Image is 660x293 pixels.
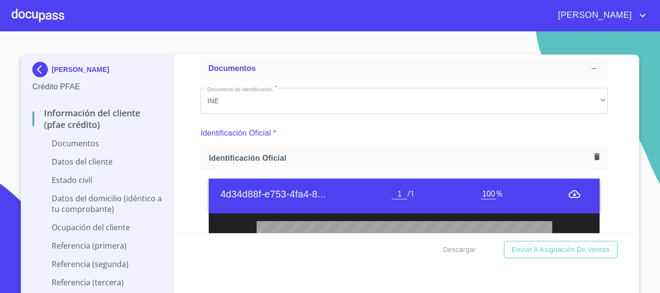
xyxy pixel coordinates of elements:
[52,66,109,73] p: [PERSON_NAME]
[551,8,637,23] span: [PERSON_NAME]
[201,57,608,80] div: Documentos
[569,188,580,200] button: menu
[32,62,52,77] img: Docupass spot blue
[512,244,610,256] span: Enviar a Asignación de Ventas
[496,188,502,199] span: %
[32,240,162,251] p: Referencia (primera)
[201,88,608,114] div: INE
[32,193,162,214] p: Datos del domicilio (idéntico a tu comprobante)
[32,277,162,288] p: Referencia (tercera)
[504,241,617,259] button: Enviar a Asignación de Ventas
[220,186,392,202] h6: 4d34d88f-e753-4fa4-8...
[32,62,162,81] div: [PERSON_NAME]
[209,153,590,163] span: Identificación Oficial
[32,107,162,130] p: Información del cliente (PFAE crédito)
[407,188,415,199] span: / 1
[439,241,480,259] button: Descargar
[551,8,648,23] button: account of current user
[32,259,162,269] p: Referencia (segunda)
[201,127,271,139] p: Identificación Oficial
[32,81,162,93] p: Crédito PFAE
[32,156,162,167] p: Datos del cliente
[443,244,476,256] span: Descargar
[32,175,162,185] p: Estado Civil
[208,64,256,72] span: Documentos
[32,222,162,233] p: Ocupación del Cliente
[32,138,162,149] p: Documentos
